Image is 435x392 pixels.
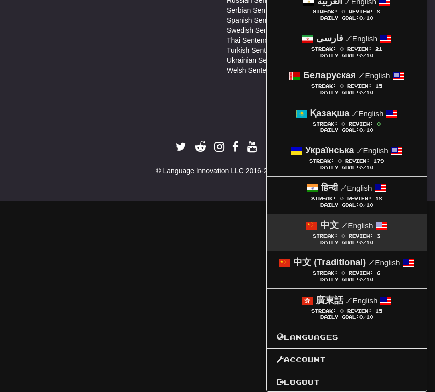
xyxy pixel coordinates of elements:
a: Қазақша /English Streak: 0 Review: 0 Daily Goal:0/10 [267,102,427,139]
span: 8 [377,9,380,14]
span: Review: [345,158,370,164]
a: Ukrainian Sentences Lists [227,55,308,65]
a: Logout [267,376,427,389]
a: فارسی /English Streak: 0 Review: 21 Daily Goal:0/10 [267,27,427,64]
span: Streak: [311,195,336,201]
span: / [340,183,347,192]
small: English [346,34,377,43]
div: Daily Goal: /10 [277,90,417,96]
span: Streak: [309,158,334,164]
a: Account [267,353,427,366]
span: Review: [347,195,372,201]
span: 0 [359,90,363,95]
strong: 中文 (Traditional) [293,257,366,267]
div: Daily Goal: /10 [277,202,417,209]
span: 0 [359,240,363,245]
span: Streak: [313,233,338,239]
span: 0 [340,46,344,52]
small: English [352,109,383,118]
small: English [357,146,388,155]
a: Serbian Sentences Lists [227,5,302,15]
div: Daily Goal: /10 [277,277,417,283]
span: / [346,296,352,305]
small: English [341,221,373,230]
a: Spanish Sentences Lists [227,15,303,25]
a: 中文 (Traditional) /English Streak: 0 Review: 6 Daily Goal:0/10 [267,251,427,288]
span: 0 [338,158,342,164]
a: Languages [267,331,427,344]
span: Review: [347,46,372,52]
span: Streak: [313,121,338,127]
span: 0 [359,15,363,21]
span: Streak: [313,9,338,14]
div: Daily Goal: /10 [277,314,417,321]
span: Streak: [313,270,338,276]
span: Review: [349,233,373,239]
div: Daily Goal: /10 [277,240,417,246]
div: © Language Innovation LLC 2016-2025 [37,166,398,176]
span: 0 [359,127,363,133]
span: 0 [341,233,345,239]
strong: Қазақша [310,108,349,118]
span: 3 [377,233,380,239]
a: Swedish Sentences Lists [227,25,305,35]
span: 0 [359,165,363,170]
span: 0 [359,53,363,58]
span: 0 [359,277,363,282]
span: Review: [349,121,373,127]
small: English [358,71,390,80]
span: 21 [375,46,382,52]
a: 廣東話 /English Streak: 0 Review: 15 Daily Goal:0/10 [267,289,427,326]
a: Беларуская /English Streak: 0 Review: 15 Daily Goal:0/10 [267,64,427,101]
a: Українська /English Streak: 0 Review: 179 Daily Goal:0/10 [267,139,427,176]
div: Daily Goal: /10 [277,165,417,171]
span: / [352,109,358,118]
strong: Українська [305,145,354,155]
div: Daily Goal: /10 [277,127,417,134]
a: हिन्दी /English Streak: 0 Review: 18 Daily Goal:0/10 [267,177,427,214]
span: Streak: [311,83,336,89]
span: / [346,34,352,43]
span: Review: [347,83,372,89]
span: 0 [359,202,363,208]
strong: हिन्दी [321,183,338,193]
span: Review: [349,9,373,14]
span: 15 [375,83,382,89]
span: 0 [340,83,344,89]
span: / [358,71,365,80]
span: 0 [340,195,344,201]
span: 18 [375,195,382,201]
span: 0 [340,308,344,314]
span: Review: [349,270,373,276]
span: 0 [341,121,345,127]
small: English [368,258,400,267]
strong: 中文 [320,220,339,230]
span: Streak: [311,308,336,314]
span: Review: [347,308,372,314]
span: / [357,146,363,155]
strong: 廣東話 [316,295,343,305]
div: Daily Goal: /10 [277,15,417,22]
span: 0 [377,121,381,127]
span: / [341,221,348,230]
a: 中文 /English Streak: 0 Review: 3 Daily Goal:0/10 [267,214,427,251]
span: / [368,258,375,267]
strong: Беларуская [303,70,356,80]
span: 179 [373,158,384,164]
small: English [346,296,377,305]
a: Turkish Sentences Lists [227,45,301,55]
span: 0 [341,8,345,14]
span: 15 [375,308,382,314]
strong: فارسی [316,33,343,43]
span: 6 [377,270,380,276]
small: English [340,184,372,192]
a: Welsh Sentences Lists [227,65,297,75]
span: 0 [341,270,345,276]
a: Thai Sentences Lists [227,35,292,45]
span: 0 [359,314,363,320]
div: Daily Goal: /10 [277,53,417,59]
span: Streak: [311,46,336,52]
